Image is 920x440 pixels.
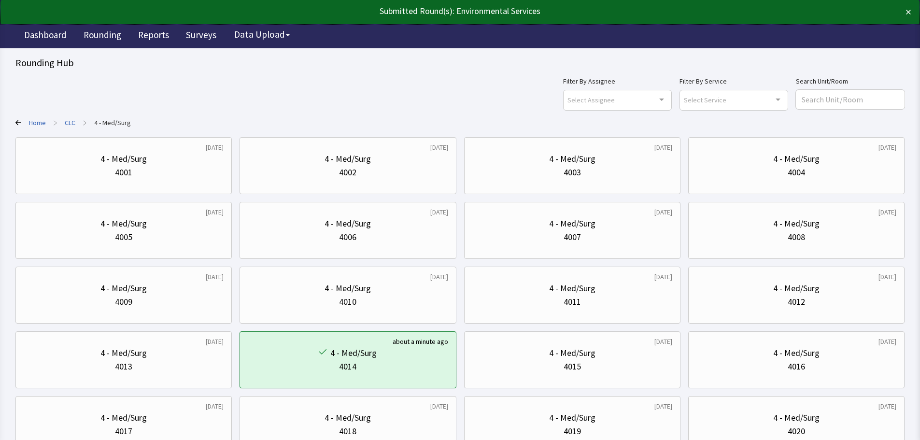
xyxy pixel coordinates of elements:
label: Filter By Assignee [563,75,672,87]
div: 4 - Med/Surg [773,282,820,295]
div: [DATE] [430,401,448,411]
div: 4017 [115,425,132,438]
div: [DATE] [206,272,224,282]
div: 4015 [564,360,581,373]
div: 4002 [339,166,356,179]
div: 4008 [788,230,805,244]
span: Select Service [684,94,726,105]
div: [DATE] [430,272,448,282]
div: [DATE] [430,142,448,152]
div: 4014 [339,360,356,373]
div: 4007 [564,230,581,244]
div: 4006 [339,230,356,244]
div: 4 - Med/Surg [549,346,595,360]
div: Rounding Hub [15,56,905,70]
div: 4 - Med/Surg [549,282,595,295]
span: > [83,113,86,132]
div: 4012 [788,295,805,309]
div: 4009 [115,295,132,309]
button: × [906,4,911,20]
div: [DATE] [654,142,672,152]
div: [DATE] [430,207,448,217]
div: [DATE] [878,272,896,282]
div: [DATE] [206,337,224,346]
div: 4 - Med/Surg [330,346,377,360]
div: 4 - Med/Surg [773,346,820,360]
div: 4 - Med/Surg [100,411,147,425]
div: 4 - Med/Surg [773,217,820,230]
div: 4001 [115,166,132,179]
input: Search Unit/Room [796,90,905,109]
div: [DATE] [878,337,896,346]
div: 4 - Med/Surg [549,217,595,230]
div: 4 - Med/Surg [549,411,595,425]
div: 4 - Med/Surg [773,411,820,425]
div: [DATE] [654,401,672,411]
div: 4003 [564,166,581,179]
div: [DATE] [654,207,672,217]
div: 4 - Med/Surg [100,152,147,166]
div: 4016 [788,360,805,373]
div: 4019 [564,425,581,438]
div: [DATE] [206,142,224,152]
div: 4 - Med/Surg [549,152,595,166]
div: 4 - Med/Surg [325,217,371,230]
div: Submitted Round(s): Environmental Services [9,4,821,18]
span: > [54,113,57,132]
div: [DATE] [206,401,224,411]
a: Home [29,118,46,128]
div: [DATE] [654,272,672,282]
div: 4 - Med/Surg [773,152,820,166]
div: [DATE] [654,337,672,346]
a: CLC [65,118,75,128]
div: [DATE] [206,207,224,217]
a: Surveys [179,24,224,48]
div: 4 - Med/Surg [100,346,147,360]
div: 4020 [788,425,805,438]
div: 4 - Med/Surg [100,282,147,295]
div: [DATE] [878,401,896,411]
div: 4 - Med/Surg [325,282,371,295]
label: Search Unit/Room [796,75,905,87]
label: Filter By Service [679,75,788,87]
div: 4013 [115,360,132,373]
a: Reports [131,24,176,48]
a: Dashboard [17,24,74,48]
div: 4 - Med/Surg [325,152,371,166]
div: 4011 [564,295,581,309]
div: 4 - Med/Surg [100,217,147,230]
a: 4 - Med/Surg [94,118,131,128]
div: 4004 [788,166,805,179]
div: about a minute ago [393,337,448,346]
button: Data Upload [228,26,296,43]
div: 4 - Med/Surg [325,411,371,425]
a: Rounding [76,24,128,48]
div: [DATE] [878,207,896,217]
span: Select Assignee [567,94,615,105]
div: [DATE] [878,142,896,152]
div: 4005 [115,230,132,244]
div: 4018 [339,425,356,438]
div: 4010 [339,295,356,309]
